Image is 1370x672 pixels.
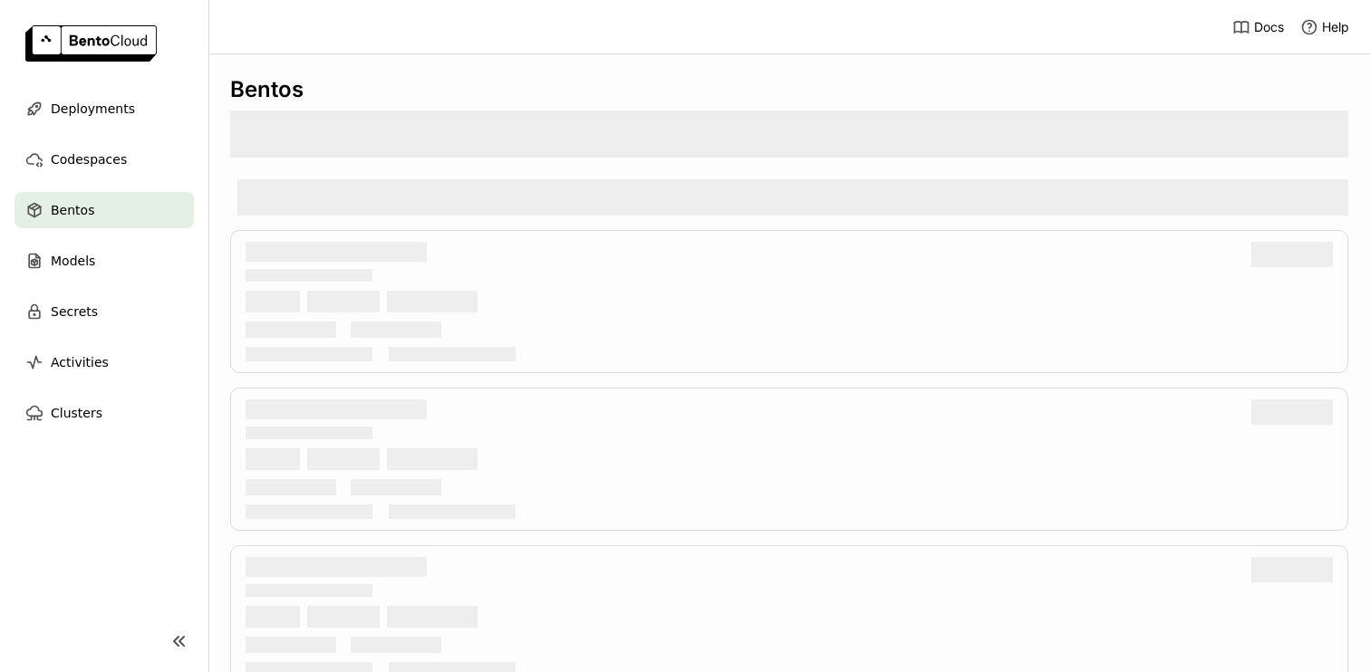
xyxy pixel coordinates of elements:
span: Activities [51,351,109,373]
a: Bentos [14,192,194,228]
span: Docs [1254,19,1284,35]
span: Codespaces [51,149,127,170]
img: logo [25,25,157,62]
span: Clusters [51,402,102,424]
div: Bentos [230,76,1348,103]
span: Deployments [51,98,135,120]
a: Docs [1232,18,1284,36]
a: Models [14,243,194,279]
span: Secrets [51,301,98,322]
a: Activities [14,344,194,380]
a: Clusters [14,395,194,431]
a: Secrets [14,293,194,330]
span: Models [51,250,95,272]
span: Bentos [51,199,94,221]
span: Help [1322,19,1349,35]
div: Help [1300,18,1349,36]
